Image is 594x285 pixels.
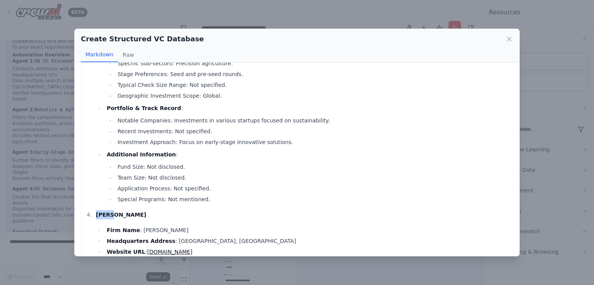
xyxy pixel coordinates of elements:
[104,103,509,147] li: :
[118,47,138,62] button: Raw
[104,236,509,246] li: : [GEOGRAPHIC_DATA], [GEOGRAPHIC_DATA]
[104,247,509,256] li: :
[115,184,509,193] li: Application Process: Not specified.
[107,151,176,158] strong: Additional Information
[81,34,204,44] h2: Create Structured VC Database
[115,91,509,100] li: Geographic Investment Scope: Global.
[115,116,509,125] li: Notable Companies: Investments in various startups focused on sustainability.
[115,173,509,182] li: Team Size: Not disclosed.
[107,249,145,255] strong: Website URL
[147,249,192,255] a: [DOMAIN_NAME]
[104,226,509,235] li: : [PERSON_NAME]
[96,212,146,218] strong: [PERSON_NAME]
[115,80,509,90] li: Typical Check Size Range: Not specified.
[104,150,509,204] li: :
[115,195,509,204] li: Special Programs: Not mentioned.
[107,238,175,244] strong: Headquarters Address
[115,162,509,171] li: Fund Size: Not disclosed.
[115,59,509,68] li: Specific Sub-sectors: Precision agriculture.
[107,227,140,233] strong: Firm Name
[115,127,509,136] li: Recent Investments: Not specified.
[104,36,509,100] li: :
[81,47,118,62] button: Markdown
[107,105,181,111] strong: Portfolio & Track Record
[115,137,509,147] li: Investment Approach: Focus on early-stage innovative solutions.
[115,70,509,79] li: Stage Preferences: Seed and pre-seed rounds.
